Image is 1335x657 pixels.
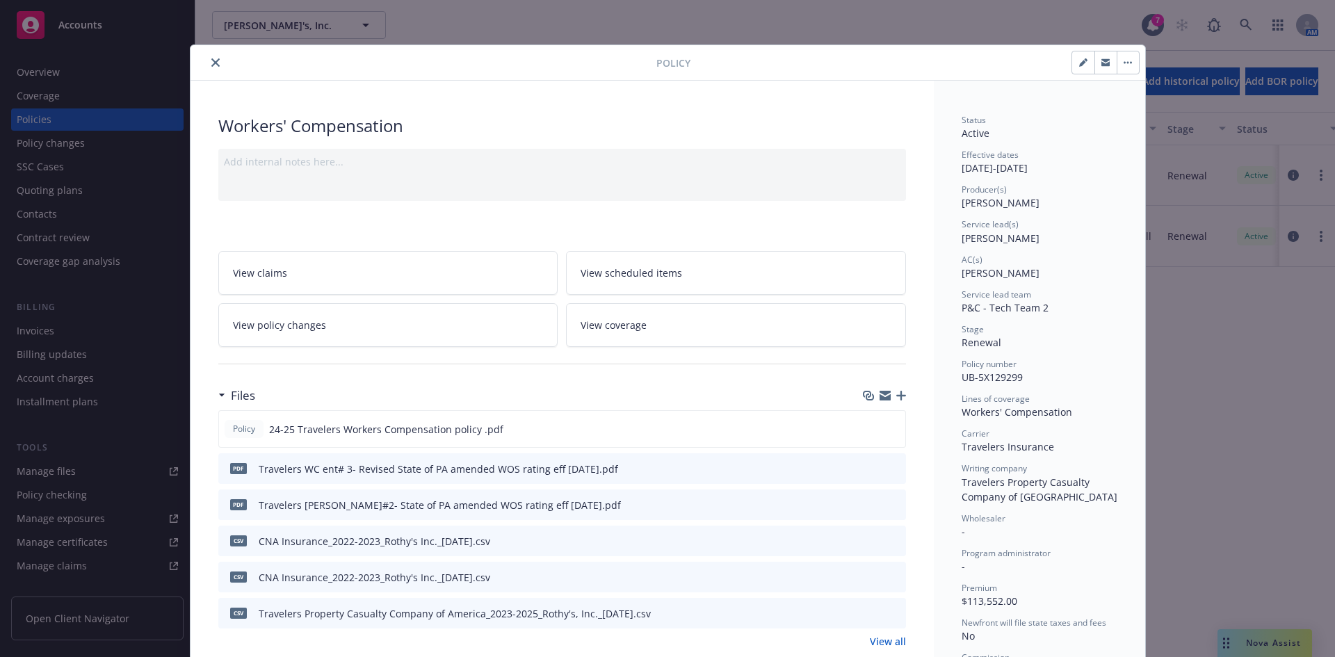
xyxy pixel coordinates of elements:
span: Newfront will file state taxes and fees [962,617,1106,628]
div: Travelers [PERSON_NAME]#2- State of PA amended WOS rating eff [DATE].pdf [259,498,621,512]
h3: Files [231,387,255,405]
button: download file [866,534,877,549]
a: View all [870,634,906,649]
span: Travelers Property Casualty Company of [GEOGRAPHIC_DATA] [962,476,1117,503]
span: - [962,525,965,538]
div: Travelers Property Casualty Company of America_2023-2025_Rothy's, Inc._[DATE].csv [259,606,651,621]
div: Workers' Compensation [218,114,906,138]
button: download file [866,570,877,585]
a: View coverage [566,303,906,347]
span: Travelers Insurance [962,440,1054,453]
span: Active [962,127,989,140]
span: Carrier [962,428,989,439]
button: preview file [888,498,900,512]
span: [PERSON_NAME] [962,266,1039,279]
button: download file [866,498,877,512]
span: Producer(s) [962,184,1007,195]
div: [DATE] - [DATE] [962,149,1117,175]
span: Policy number [962,358,1017,370]
div: Travelers WC ent# 3- Revised State of PA amended WOS rating eff [DATE].pdf [259,462,618,476]
span: 24-25 Travelers Workers Compensation policy .pdf [269,422,503,437]
button: download file [866,606,877,621]
span: P&C - Tech Team 2 [962,301,1049,314]
span: csv [230,535,247,546]
button: preview file [887,422,900,437]
div: Workers' Compensation [962,405,1117,419]
span: AC(s) [962,254,982,266]
span: Service lead(s) [962,218,1019,230]
button: preview file [888,462,900,476]
span: csv [230,608,247,618]
button: download file [865,422,876,437]
div: CNA Insurance_2022-2023_Rothy's Inc._[DATE].csv [259,570,490,585]
a: View policy changes [218,303,558,347]
span: No [962,629,975,642]
button: preview file [888,534,900,549]
span: $113,552.00 [962,594,1017,608]
span: Premium [962,582,997,594]
div: CNA Insurance_2022-2023_Rothy's Inc._[DATE].csv [259,534,490,549]
span: pdf [230,499,247,510]
span: View claims [233,266,287,280]
span: Policy [656,56,690,70]
span: Status [962,114,986,126]
span: View scheduled items [581,266,682,280]
a: View scheduled items [566,251,906,295]
button: preview file [888,606,900,621]
div: Files [218,387,255,405]
span: pdf [230,463,247,473]
button: preview file [888,570,900,585]
span: Writing company [962,462,1027,474]
span: View coverage [581,318,647,332]
a: View claims [218,251,558,295]
span: [PERSON_NAME] [962,232,1039,245]
span: Program administrator [962,547,1051,559]
span: Wholesaler [962,512,1005,524]
span: [PERSON_NAME] [962,196,1039,209]
span: View policy changes [233,318,326,332]
span: Renewal [962,336,1001,349]
span: csv [230,571,247,582]
span: Policy [230,423,258,435]
span: Lines of coverage [962,393,1030,405]
button: close [207,54,224,71]
span: Service lead team [962,289,1031,300]
span: Effective dates [962,149,1019,161]
span: UB-5X129299 [962,371,1023,384]
span: - [962,560,965,573]
div: Add internal notes here... [224,154,900,169]
span: Stage [962,323,984,335]
button: download file [866,462,877,476]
